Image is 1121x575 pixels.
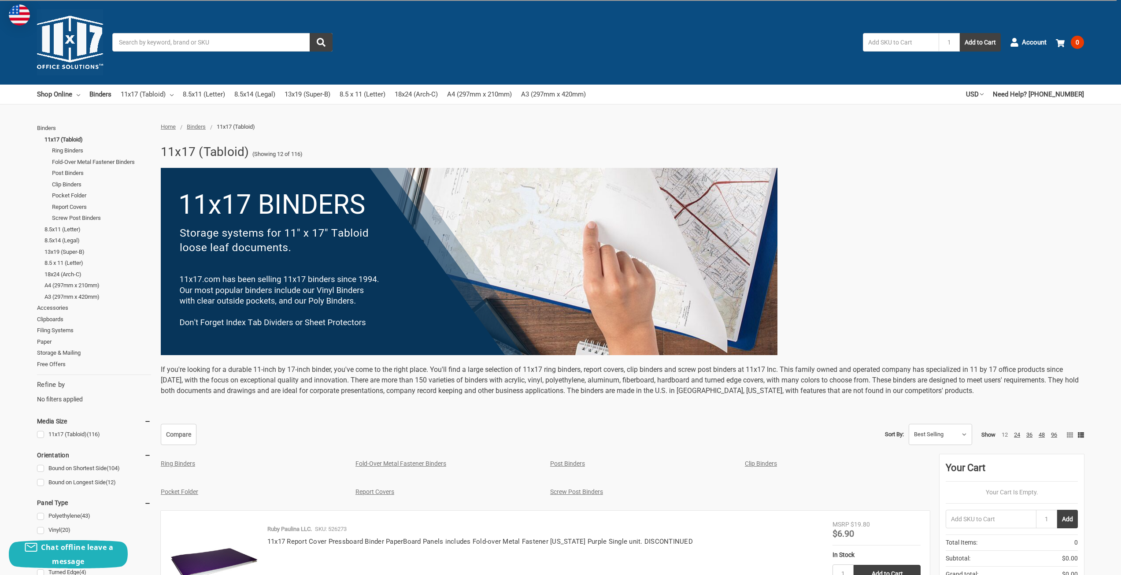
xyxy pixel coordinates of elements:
[37,314,151,325] a: Clipboards
[60,527,70,533] span: (20)
[161,168,777,355] img: binders-1-.png
[161,488,198,495] a: Pocket Folder
[37,302,151,314] a: Accessories
[121,85,174,104] a: 11x17 (Tabloid)
[252,150,303,159] span: (Showing 12 of 116)
[550,488,603,495] a: Screw Post Binders
[44,291,151,303] a: A3 (297mm x 420mm)
[863,33,939,52] input: Add SKU to Cart
[355,460,446,467] a: Fold-Over Metal Fastener Binders
[52,190,151,201] a: Pocket Folder
[37,359,151,370] a: Free Offers
[1039,431,1045,438] a: 48
[87,431,100,438] span: (116)
[267,525,312,534] p: Ruby Paulina LLC.
[340,85,385,104] a: 8.5 x 11 (Letter)
[946,554,970,563] span: Subtotal:
[37,85,80,104] a: Shop Online
[946,488,1078,497] p: Your Cart Is Empty.
[1057,510,1078,528] button: Add
[395,85,438,104] a: 18x24 (Arch-C)
[41,542,113,566] span: Chat offline leave a message
[37,450,151,460] h5: Orientation
[106,479,116,486] span: (12)
[37,477,151,489] a: Bound on Longest Side
[161,123,176,130] a: Home
[966,85,984,104] a: USD
[37,336,151,348] a: Paper
[183,85,225,104] a: 8.5x11 (Letter)
[37,122,151,134] a: Binders
[80,512,90,519] span: (43)
[745,460,777,467] a: Clip Binders
[37,524,151,536] a: Vinyl
[44,224,151,235] a: 8.5x11 (Letter)
[52,145,151,156] a: Ring Binders
[52,156,151,168] a: Fold-Over Metal Fastener Binders
[37,325,151,336] a: Filing Systems
[832,528,854,539] span: $6.90
[44,280,151,291] a: A4 (297mm x 210mm)
[315,525,347,534] p: SKU: 526273
[44,257,151,269] a: 8.5 x 11 (Letter)
[161,365,1079,395] span: If you're looking for a durable 11-inch by 17-inch binder, you've come to the right place. You'll...
[37,497,151,508] h5: Panel Type
[37,9,103,75] img: 11x17.com
[37,416,151,427] h5: Media Size
[521,85,586,104] a: A3 (297mm x 420mm)
[44,269,151,280] a: 18x24 (Arch-C)
[960,33,1001,52] button: Add to Cart
[885,428,904,441] label: Sort By:
[52,201,151,213] a: Report Covers
[44,235,151,246] a: 8.5x14 (Legal)
[1010,31,1047,54] a: Account
[161,141,249,163] h1: 11x17 (Tabloid)
[851,521,870,528] span: $19.80
[52,179,151,190] a: Clip Binders
[44,246,151,258] a: 13x19 (Super-B)
[1074,538,1078,547] span: 0
[37,510,151,522] a: Polyethylene
[107,465,120,471] span: (104)
[37,463,151,475] a: Bound on Shortest Side
[550,460,585,467] a: Post Binders
[9,540,128,568] button: Chat offline leave a message
[1026,431,1032,438] a: 36
[1071,36,1084,49] span: 0
[89,85,111,104] a: Binders
[1022,37,1047,48] span: Account
[447,85,512,104] a: A4 (297mm x 210mm)
[44,134,151,145] a: 11x17 (Tabloid)
[1062,554,1078,563] span: $0.00
[37,380,151,404] div: No filters applied
[267,538,693,545] a: 11x17 Report Cover Pressboard Binder PaperBoard Panels includes Fold-over Metal Fastener [US_STAT...
[217,123,255,130] span: 11x17 (Tabloid)
[981,431,995,438] span: Show
[946,510,1036,528] input: Add SKU to Cart
[285,85,330,104] a: 13x19 (Super-B)
[946,460,1078,482] div: Your Cart
[9,4,30,26] img: duty and tax information for United States
[52,212,151,224] a: Screw Post Binders
[1014,431,1020,438] a: 24
[832,550,921,560] div: In Stock
[187,123,206,130] a: Binders
[37,380,151,390] h5: Refine by
[993,85,1084,104] a: Need Help? [PHONE_NUMBER]
[37,429,151,441] a: 11x17 (Tabloid)
[37,347,151,359] a: Storage & Mailing
[161,424,196,445] a: Compare
[1051,431,1057,438] a: 96
[1002,431,1008,438] a: 12
[1056,31,1084,54] a: 0
[52,167,151,179] a: Post Binders
[234,85,275,104] a: 8.5x14 (Legal)
[161,460,195,467] a: Ring Binders
[112,33,333,52] input: Search by keyword, brand or SKU
[355,488,394,495] a: Report Covers
[946,538,977,547] span: Total Items:
[832,520,849,529] div: MSRP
